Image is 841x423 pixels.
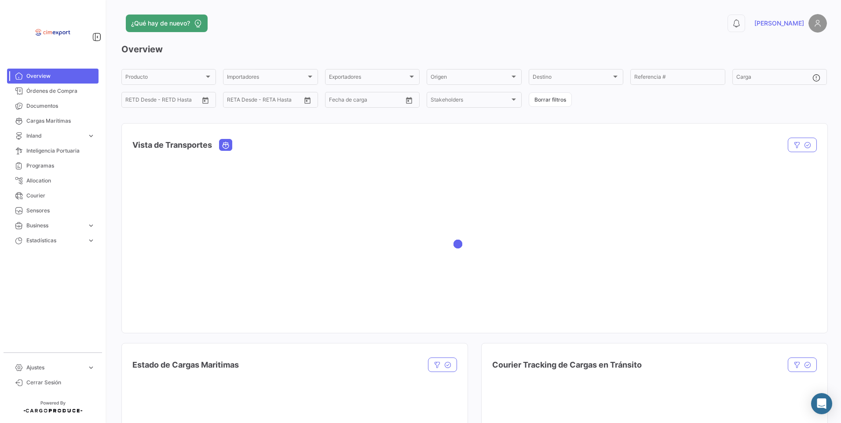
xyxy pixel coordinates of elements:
[227,98,243,104] input: Desde
[533,75,611,81] span: Destino
[7,188,99,203] a: Courier
[87,237,95,244] span: expand_more
[7,158,99,173] a: Programas
[7,98,99,113] a: Documentos
[87,222,95,230] span: expand_more
[7,143,99,158] a: Inteligencia Portuaria
[7,69,99,84] a: Overview
[329,75,408,81] span: Exportadores
[147,98,183,104] input: Hasta
[351,98,386,104] input: Hasta
[808,14,827,33] img: placeholder-user.png
[26,147,95,155] span: Inteligencia Portuaria
[26,102,95,110] span: Documentos
[529,92,572,107] button: Borrar filtros
[26,222,84,230] span: Business
[132,139,212,151] h4: Vista de Transportes
[31,11,75,55] img: logo-cimexport.png
[26,87,95,95] span: Órdenes de Compra
[26,364,84,372] span: Ajustes
[7,203,99,218] a: Sensores
[219,139,232,150] button: Ocean
[329,98,345,104] input: Desde
[26,132,84,140] span: Inland
[26,72,95,80] span: Overview
[249,98,284,104] input: Hasta
[227,75,306,81] span: Importadores
[26,207,95,215] span: Sensores
[131,19,190,28] span: ¿Qué hay de nuevo?
[492,359,642,371] h4: Courier Tracking de Cargas en Tránsito
[26,162,95,170] span: Programas
[26,192,95,200] span: Courier
[431,98,509,104] span: Stakeholders
[402,94,416,107] button: Open calendar
[125,98,141,104] input: Desde
[125,75,204,81] span: Producto
[87,132,95,140] span: expand_more
[431,75,509,81] span: Origen
[126,15,208,32] button: ¿Qué hay de nuevo?
[26,237,84,244] span: Estadísticas
[121,43,827,55] h3: Overview
[811,393,832,414] div: Abrir Intercom Messenger
[26,379,95,387] span: Cerrar Sesión
[26,177,95,185] span: Allocation
[132,359,239,371] h4: Estado de Cargas Maritimas
[26,117,95,125] span: Cargas Marítimas
[754,19,804,28] span: [PERSON_NAME]
[199,94,212,107] button: Open calendar
[7,113,99,128] a: Cargas Marítimas
[7,84,99,98] a: Órdenes de Compra
[87,364,95,372] span: expand_more
[7,173,99,188] a: Allocation
[301,94,314,107] button: Open calendar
